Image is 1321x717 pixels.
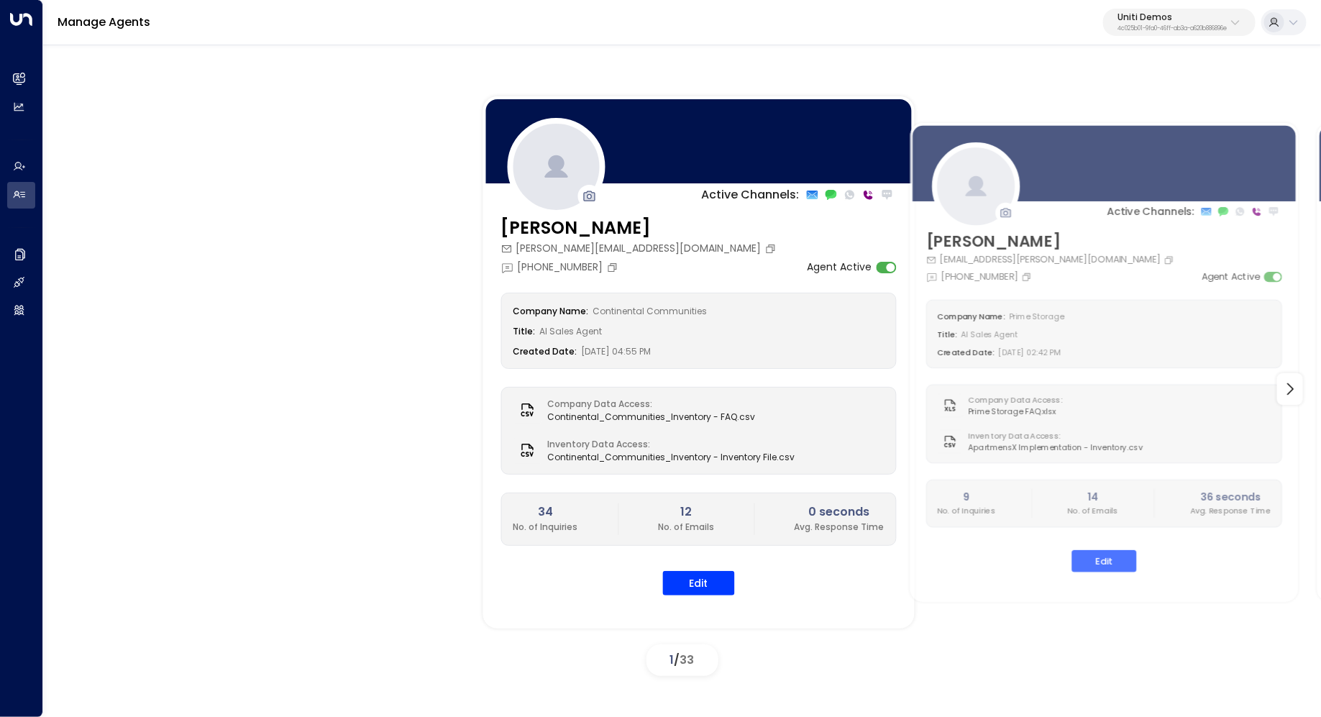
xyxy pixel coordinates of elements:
p: Active Channels: [702,186,800,204]
h3: [PERSON_NAME] [926,230,1177,253]
label: Agent Active [1202,270,1260,283]
p: Avg. Response Time [795,521,885,534]
div: [PERSON_NAME][EMAIL_ADDRESS][DOMAIN_NAME] [501,241,780,256]
p: No. of Inquiries [513,521,578,534]
p: No. of Inquiries [937,505,995,516]
h2: 12 [658,503,714,521]
p: Uniti Demos [1117,13,1227,22]
h2: 14 [1068,489,1118,505]
button: Edit [663,571,735,595]
a: Manage Agents [58,14,150,30]
span: ApartmensX Implementation - Inventory.csv [969,442,1143,454]
h3: [PERSON_NAME] [501,215,780,241]
label: Company Name: [513,305,589,317]
h2: 0 seconds [795,503,885,521]
div: / [646,644,718,676]
div: [PHONE_NUMBER] [501,260,622,275]
span: 33 [680,652,695,668]
span: Prime Storage FAQ.xlsx [969,406,1069,417]
label: Created Date: [513,345,577,357]
label: Company Data Access: [548,398,749,411]
div: [PHONE_NUMBER] [926,270,1035,283]
h2: 34 [513,503,578,521]
label: Title: [513,325,536,337]
h2: 9 [937,489,995,505]
label: Title: [937,329,957,339]
label: Created Date: [937,347,995,357]
p: No. of Emails [658,521,714,534]
span: Continental_Communities_Inventory - FAQ.csv [548,411,756,424]
label: Inventory Data Access: [548,438,788,451]
p: 4c025b01-9fa0-46ff-ab3a-a620b886896e [1117,26,1227,32]
label: Company Data Access: [969,394,1063,406]
span: AI Sales Agent [540,325,603,337]
button: Uniti Demos4c025b01-9fa0-46ff-ab3a-a620b886896e [1103,9,1256,36]
span: Prime Storage [1009,311,1064,321]
label: Agent Active [808,260,872,275]
button: Copy [1164,255,1177,265]
label: Inventory Data Access: [969,431,1137,442]
label: Company Name: [937,311,1005,321]
p: No. of Emails [1068,505,1118,516]
p: Avg. Response Time [1190,505,1271,516]
h2: 36 seconds [1190,489,1271,505]
button: Edit [1072,550,1137,572]
span: Continental Communities [593,305,708,317]
span: AI Sales Agent [961,329,1018,339]
span: 1 [670,652,675,668]
button: Copy [607,262,622,273]
button: Copy [765,243,780,255]
span: Continental_Communities_Inventory - Inventory File.csv [548,451,795,464]
p: Active Channels: [1107,204,1194,220]
div: [EMAIL_ADDRESS][PERSON_NAME][DOMAIN_NAME] [926,253,1177,267]
button: Copy [1021,272,1035,282]
span: [DATE] 04:55 PM [582,345,652,357]
span: [DATE] 02:42 PM [999,347,1061,357]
